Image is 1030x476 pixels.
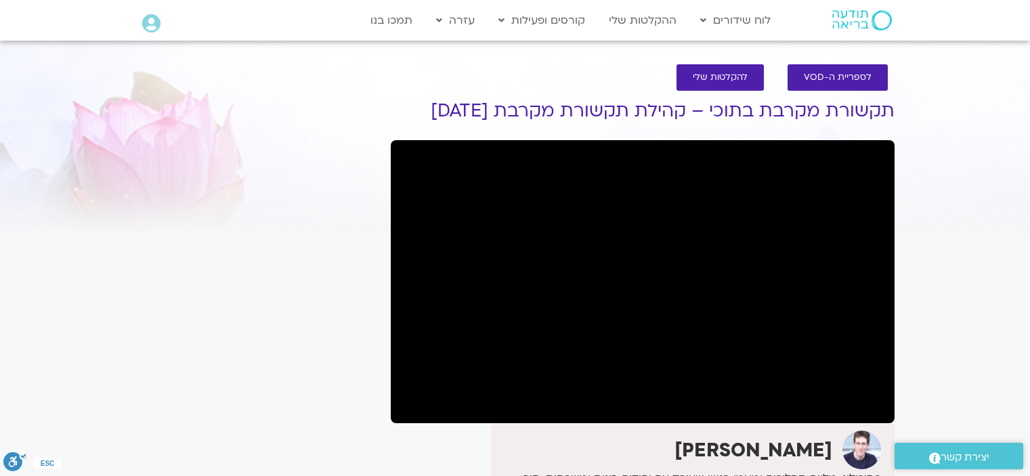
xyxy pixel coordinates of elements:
[788,64,888,91] a: לספריית ה-VOD
[677,64,764,91] a: להקלטות שלי
[674,437,832,463] strong: [PERSON_NAME]
[941,448,989,467] span: יצירת קשר
[693,72,748,83] span: להקלטות שלי
[804,72,872,83] span: לספריית ה-VOD
[895,443,1023,469] a: יצירת קשר
[693,7,777,33] a: לוח שידורים
[492,7,592,33] a: קורסים ופעילות
[832,10,892,30] img: תודעה בריאה
[842,431,881,469] img: ערן טייכר
[391,140,895,423] iframe: Communication brings me closer with Eran Teicher - 9.9.25
[429,7,481,33] a: עזרה
[364,7,419,33] a: תמכו בנו
[602,7,683,33] a: ההקלטות שלי
[391,101,895,121] h1: תקשורת מקרבת בתוכי – קהילת תקשורת מקרבת [DATE]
